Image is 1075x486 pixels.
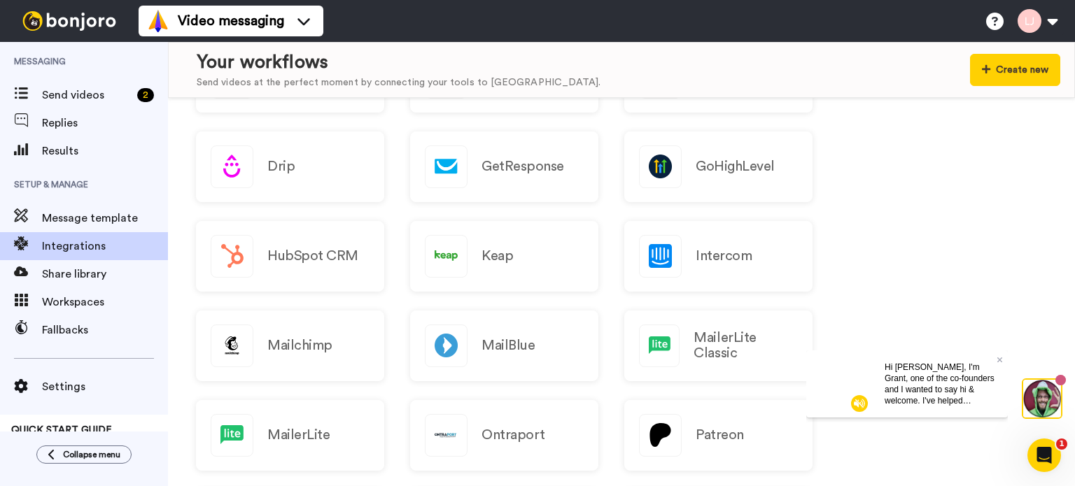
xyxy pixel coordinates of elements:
h2: Patreon [696,427,744,443]
span: Workspaces [42,294,168,310]
img: logo_keap.svg [426,236,467,277]
a: GetResponse [410,131,598,202]
span: Video messaging [178,11,284,31]
img: logo_hubspot.svg [211,236,253,277]
a: Patreon [624,400,813,471]
img: mute-white.svg [45,45,62,62]
h2: GoHighLevel [696,159,775,174]
span: Settings [42,378,168,395]
h2: GetResponse [482,159,564,174]
h2: Keap [482,248,513,264]
span: Integrations [42,238,168,255]
span: Hi [PERSON_NAME], I'm Grant, one of the co-founders and I wanted to say hi & welcome. I've helped... [78,12,188,134]
h2: MailerLite Classic [694,330,798,361]
span: QUICK START GUIDE [11,425,112,435]
h2: MailerLite [267,427,330,443]
h2: Ontraport [482,427,545,443]
span: Collapse menu [63,449,120,460]
h2: MailBlue [482,338,535,353]
h2: Mailchimp [267,338,332,353]
button: Create new [970,54,1060,86]
img: vm-color.svg [147,10,169,32]
span: Send videos [42,87,132,103]
img: logo_drip.svg [211,146,253,187]
a: Ontraport [410,400,598,471]
img: logo_mailblue.png [426,325,467,366]
img: logo_patreon.svg [640,415,681,456]
img: logo_mailerlite.svg [640,325,679,366]
img: logo_getresponse.svg [426,146,467,187]
span: Replies [42,115,168,131]
img: logo_mailerlite.svg [211,415,253,456]
span: Message template [42,210,168,227]
span: Fallbacks [42,322,168,338]
a: MailerLite [196,400,384,471]
a: Intercom [624,221,813,292]
img: 3183ab3e-59ed-45f6-af1c-10226f767056-1659068401.jpg [1,3,39,41]
img: logo_intercom.svg [640,236,681,277]
a: MailBlue [410,310,598,381]
h2: HubSpot CRM [267,248,358,264]
h2: Drip [267,159,295,174]
img: logo_ontraport.svg [426,415,467,456]
button: Collapse menu [36,445,132,464]
div: 2 [137,88,154,102]
iframe: Intercom live chat [1027,438,1061,472]
img: bj-logo-header-white.svg [17,11,122,31]
span: Share library [42,266,168,283]
img: logo_mailchimp.svg [211,325,253,366]
a: MailerLite Classic [624,310,813,381]
a: Keap [410,221,598,292]
a: Drip [196,131,384,202]
div: Send videos at the perfect moment by connecting your tools to [GEOGRAPHIC_DATA]. [197,76,600,90]
a: Mailchimp [196,310,384,381]
span: Results [42,143,168,159]
h2: Intercom [696,248,752,264]
span: 1 [1056,438,1067,450]
div: Your workflows [197,50,600,76]
a: GoHighLevel [624,131,813,202]
img: logo_gohighlevel.png [640,146,681,187]
a: HubSpot CRM [196,221,384,292]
